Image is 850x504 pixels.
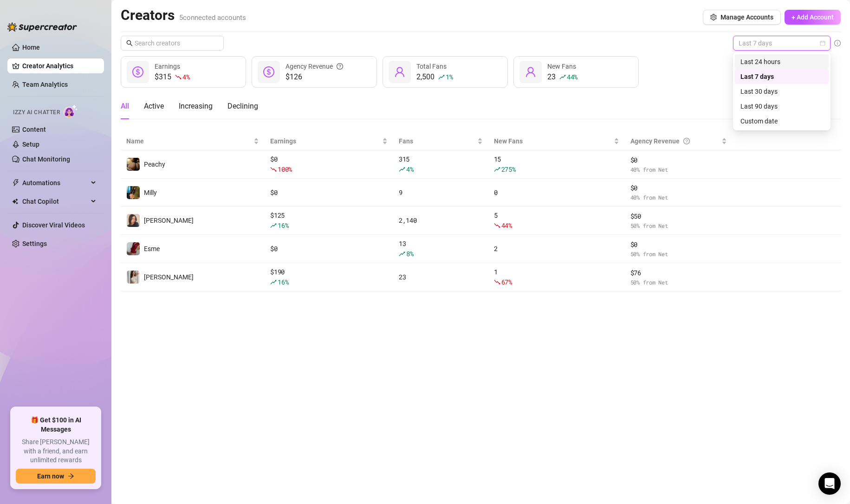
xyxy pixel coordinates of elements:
span: Total Fans [416,63,447,70]
span: question-circle [683,136,690,146]
span: rise [494,166,500,173]
span: rise [399,251,405,257]
div: Last 30 days [735,84,829,99]
span: info-circle [834,40,841,46]
span: question-circle [337,61,343,71]
img: Esme [127,242,140,255]
th: Name [121,132,265,150]
span: 1 % [446,72,453,81]
span: 50 % from Net [630,278,727,287]
span: Earnings [155,63,180,70]
span: thunderbolt [12,179,19,187]
th: New Fans [488,132,625,150]
div: $ 0 [270,154,388,174]
span: $ 0 [630,155,727,165]
a: Settings [22,240,47,247]
div: 1 [494,267,619,287]
span: fall [175,74,182,80]
a: Discover Viral Videos [22,221,85,229]
span: 44 % [567,72,577,81]
button: Manage Accounts [703,10,781,25]
span: Name [126,136,252,146]
span: fall [494,222,500,229]
div: 2,500 [416,71,453,83]
span: calendar [820,40,825,46]
img: Peachy [127,158,140,171]
div: $ 125 [270,210,388,231]
span: rise [438,74,445,80]
span: dollar-circle [132,66,143,78]
span: Earn now [37,472,64,480]
span: $126 [285,71,343,83]
a: Content [22,126,46,133]
button: Earn nowarrow-right [16,469,96,484]
span: [PERSON_NAME] [144,217,194,224]
span: 🎁 Get $100 in AI Messages [16,416,96,434]
span: 40 % from Net [630,165,727,174]
span: $ 0 [630,239,727,250]
span: New Fans [547,63,576,70]
span: 50 % from Net [630,250,727,258]
th: Earnings [265,132,393,150]
span: Earnings [270,136,380,146]
a: Chat Monitoring [22,155,70,163]
span: Milly [144,189,157,196]
span: Peachy [144,161,165,168]
a: Setup [22,141,39,148]
div: 5 [494,210,619,231]
th: Fans [393,132,488,150]
span: fall [270,166,277,173]
div: 2,140 [399,215,483,226]
span: $ 76 [630,268,727,278]
div: Agency Revenue [630,136,720,146]
div: Active [144,101,164,112]
span: Share [PERSON_NAME] with a friend, and earn unlimited rewards [16,438,96,465]
div: Agency Revenue [285,61,343,71]
a: Home [22,44,40,51]
img: Chat Copilot [12,198,18,205]
button: + Add Account [785,10,841,25]
div: Last 90 days [740,101,823,111]
span: fall [494,279,500,285]
div: 2 [494,244,619,254]
span: user [394,66,405,78]
span: arrow-right [68,473,74,479]
div: Open Intercom Messenger [818,472,841,495]
span: Esme [144,245,160,252]
div: 13 [399,239,483,259]
span: search [126,40,133,46]
div: Increasing [179,101,213,112]
span: New Fans [494,136,612,146]
span: 4 % [406,165,413,174]
div: 15 [494,154,619,174]
div: Last 24 hours [735,54,829,69]
span: Last 7 days [739,36,825,50]
span: 8 % [406,249,413,258]
span: rise [270,222,277,229]
img: logo-BBDzfeDw.svg [7,22,77,32]
span: setting [710,14,717,20]
span: $ 50 [630,211,727,221]
div: Last 24 hours [740,57,823,67]
div: All [121,101,129,112]
span: 100 % [278,165,292,174]
span: Manage Accounts [720,13,773,21]
h2: Creators [121,6,246,24]
a: Creator Analytics [22,58,97,73]
div: Last 30 days [740,86,823,97]
input: Search creators [135,38,211,48]
span: 50 % from Net [630,221,727,230]
span: Automations [22,175,88,190]
div: 0 [494,187,619,198]
span: Izzy AI Chatter [13,108,60,117]
div: 23 [547,71,577,83]
div: Last 7 days [740,71,823,82]
span: [PERSON_NAME] [144,273,194,281]
span: user [525,66,536,78]
span: rise [399,166,405,173]
div: Declining [227,101,258,112]
div: $ 190 [270,267,388,287]
span: 44 % [501,221,512,230]
span: 16 % [278,221,288,230]
img: AI Chatter [64,104,78,118]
